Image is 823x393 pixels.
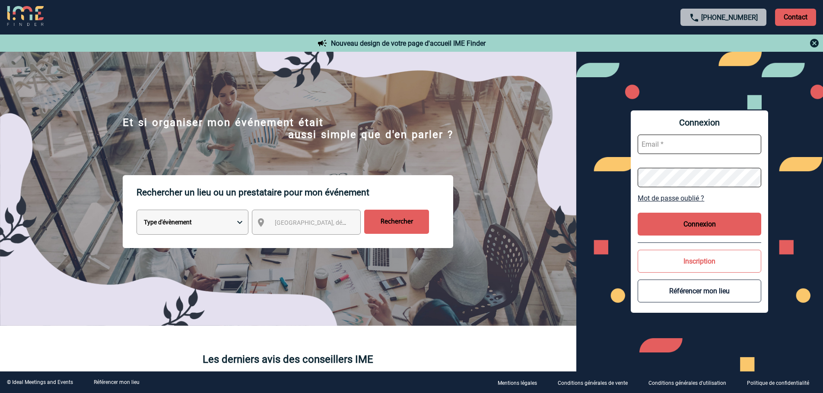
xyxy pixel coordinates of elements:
span: [GEOGRAPHIC_DATA], département, région... [275,219,395,226]
p: Politique de confidentialité [747,380,809,386]
p: Conditions générales d'utilisation [648,380,726,386]
a: Mot de passe oublié ? [638,194,761,202]
p: Conditions générales de vente [558,380,628,386]
button: Référencer mon lieu [638,280,761,302]
p: Mentions légales [498,380,537,386]
a: Conditions générales d'utilisation [642,378,740,387]
button: Inscription [638,250,761,273]
button: Connexion [638,213,761,236]
input: Email * [638,135,761,154]
a: [PHONE_NUMBER] [701,13,758,22]
a: Politique de confidentialité [740,378,823,387]
p: Rechercher un lieu ou un prestataire pour mon événement [137,175,453,210]
div: © Ideal Meetings and Events [7,379,73,385]
a: Référencer mon lieu [94,379,140,385]
input: Rechercher [364,210,429,234]
img: call-24-px.png [689,13,699,23]
a: Mentions légales [491,378,551,387]
a: Conditions générales de vente [551,378,642,387]
span: Connexion [638,117,761,128]
p: Contact [775,9,816,26]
